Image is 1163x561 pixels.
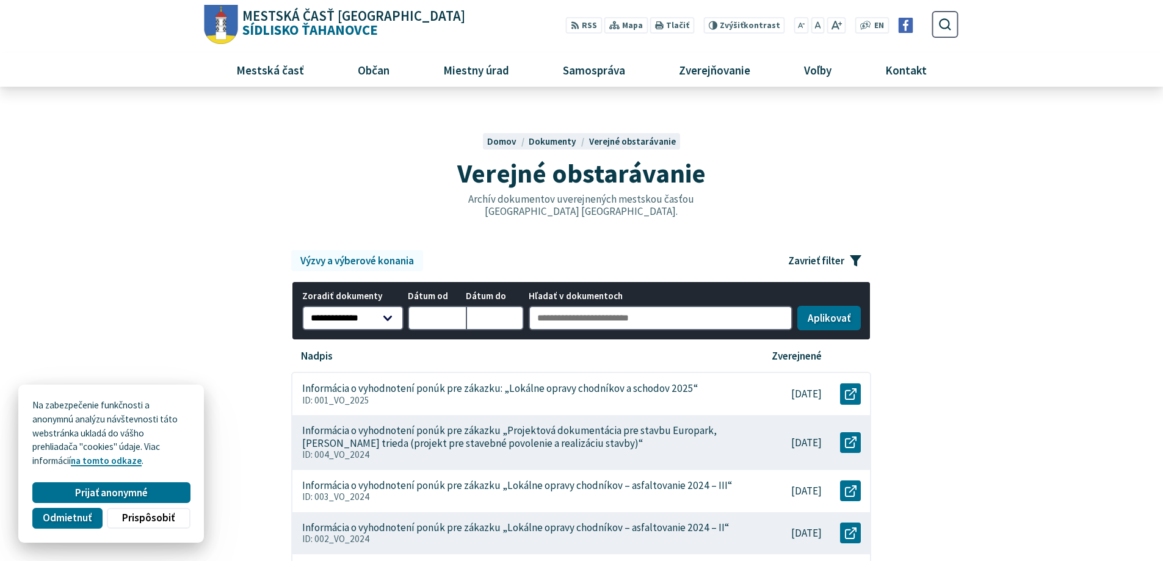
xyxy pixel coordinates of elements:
p: Nadpis [301,350,333,363]
span: Zverejňovanie [674,53,755,86]
button: Zmenšiť veľkosť písma [794,17,809,34]
a: Občan [335,53,411,86]
a: Verejné obstarávanie [589,136,676,147]
a: Miestny úrad [421,53,531,86]
button: Zavrieť filter [779,250,871,271]
span: Kontakt [881,53,932,86]
a: Zverejňovanie [657,53,773,86]
p: [DATE] [791,388,822,400]
a: Samospráva [541,53,648,86]
button: Prispôsobiť [107,508,190,529]
select: Zoradiť dokumenty [302,306,404,330]
p: Informácia o vyhodnotení ponúk pre zákazku „Lokálne opravy chodníkov – asfaltovanie 2024 – II“ [302,521,729,534]
a: Výzvy a výberové konania [291,250,422,271]
a: EN [871,20,888,32]
span: Prispôsobiť [122,512,175,524]
span: RSS [582,20,597,32]
span: Verejné obstarávanie [457,156,706,190]
p: Informácia o vyhodnotení ponúk pre zákazku „Lokálne opravy chodníkov – asfaltovanie 2024 – III“ [302,479,732,492]
span: Zavrieť filter [788,255,844,267]
span: Sídlisko Ťahanovce [238,9,466,37]
button: Odmietnuť [32,508,102,529]
span: kontrast [720,21,780,31]
button: Zvýšiťkontrast [703,17,784,34]
button: Prijať anonymné [32,482,190,503]
span: Prijať anonymné [75,487,148,499]
p: Informácia o vyhodnotení ponúk pre zákazku: „Lokálne opravy chodníkov a schodov 2025“ [302,382,698,395]
span: Zvýšiť [720,20,744,31]
span: Miestny úrad [438,53,513,86]
span: Odmietnuť [43,512,92,524]
a: Kontakt [863,53,949,86]
p: Zverejnené [772,350,822,363]
p: Archív dokumentov uverejnených mestskou časťou [GEOGRAPHIC_DATA] [GEOGRAPHIC_DATA]. [442,193,720,218]
p: ID: 001_VO_2025 [302,395,735,406]
p: [DATE] [791,436,822,449]
button: Nastaviť pôvodnú veľkosť písma [811,17,824,34]
span: Mapa [622,20,643,32]
span: Voľby [800,53,836,86]
p: ID: 002_VO_2024 [302,534,735,545]
p: [DATE] [791,527,822,540]
span: Samospráva [558,53,629,86]
a: Domov [487,136,529,147]
input: Hľadať v dokumentoch [529,306,793,330]
span: Občan [353,53,394,86]
a: Mestská časť [214,53,326,86]
p: ID: 003_VO_2024 [302,491,735,502]
span: Hľadať v dokumentoch [529,291,793,302]
p: [DATE] [791,485,822,498]
a: Dokumenty [529,136,589,147]
input: Dátum od [408,306,466,330]
button: Aplikovať [797,306,861,330]
span: Zoradiť dokumenty [302,291,404,302]
button: Zväčšiť veľkosť písma [827,17,846,34]
input: Dátum do [466,306,524,330]
span: Mestská časť [GEOGRAPHIC_DATA] [242,9,465,23]
span: Mestská časť [231,53,308,86]
img: Prejsť na Facebook stránku [898,18,913,33]
img: Prejsť na domovskú stránku [205,5,238,45]
span: Dátum od [408,291,466,302]
p: Informácia o vyhodnotení ponúk pre zákazku „Projektová dokumentácia pre stavbu Europark, [PERSON_... [302,424,735,449]
a: RSS [566,17,602,34]
a: Mapa [604,17,648,34]
span: Tlačiť [666,21,689,31]
button: Tlačiť [650,17,694,34]
span: Dátum do [466,291,524,302]
p: Na zabezpečenie funkčnosti a anonymnú analýzu návštevnosti táto webstránka ukladá do vášho prehli... [32,399,190,468]
a: Voľby [782,53,854,86]
span: EN [874,20,884,32]
span: Domov [487,136,516,147]
p: ID: 004_VO_2024 [302,449,735,460]
span: Dokumenty [529,136,576,147]
a: na tomto odkaze [71,455,142,466]
a: Logo Sídlisko Ťahanovce, prejsť na domovskú stránku. [205,5,465,45]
